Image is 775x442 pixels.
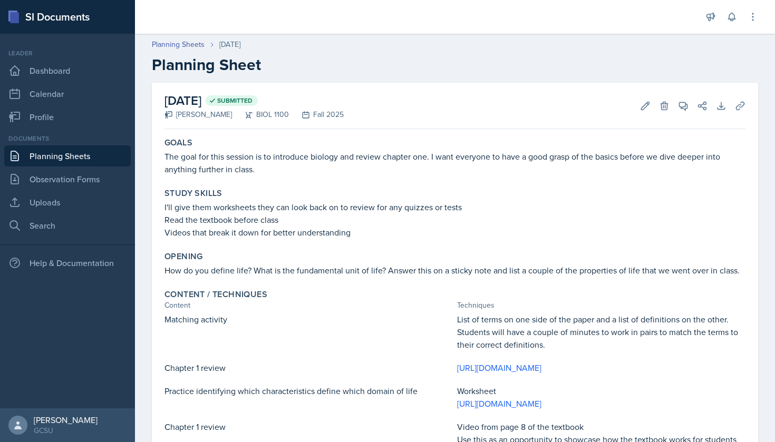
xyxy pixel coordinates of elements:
div: [DATE] [219,39,240,50]
p: Chapter 1 review [164,420,453,433]
span: Submitted [217,96,253,105]
h2: [DATE] [164,91,344,110]
h2: Planning Sheet [152,55,758,74]
div: Help & Documentation [4,252,131,273]
div: Fall 2025 [289,109,344,120]
a: Observation Forms [4,169,131,190]
p: Video from page 8 of the textbook [457,420,745,433]
a: [URL][DOMAIN_NAME] [457,362,541,374]
p: List of terms on one side of the paper and a list of definitions on the other. Students will have... [457,313,745,351]
div: Documents [4,134,131,143]
a: Planning Sheets [4,145,131,166]
p: Practice identifying which characteristics define which domain of life [164,385,453,397]
label: Study Skills [164,188,222,199]
p: I'll give them worksheets they can look back on to review for any quizzes or tests [164,201,745,213]
a: Uploads [4,192,131,213]
a: [URL][DOMAIN_NAME] [457,398,541,409]
div: BIOL 1100 [232,109,289,120]
a: Calendar [4,83,131,104]
p: How do you define life? What is the fundamental unit of life? Answer this on a sticky note and li... [164,264,745,277]
p: Chapter 1 review [164,361,453,374]
a: Dashboard [4,60,131,81]
div: GCSU [34,425,98,436]
p: Videos that break it down for better understanding [164,226,745,239]
div: [PERSON_NAME] [164,109,232,120]
div: Content [164,300,453,311]
a: Profile [4,106,131,127]
div: Leader [4,48,131,58]
div: [PERSON_NAME] [34,415,98,425]
p: Worksheet [457,385,745,397]
label: Opening [164,251,203,262]
div: Techniques [457,300,745,311]
p: Read the textbook before class [164,213,745,226]
p: Matching activity [164,313,453,326]
p: The goal for this session is to introduce biology and review chapter one. I want everyone to have... [164,150,745,175]
label: Goals [164,137,192,148]
a: Planning Sheets [152,39,205,50]
a: Search [4,215,131,236]
label: Content / Techniques [164,289,267,300]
